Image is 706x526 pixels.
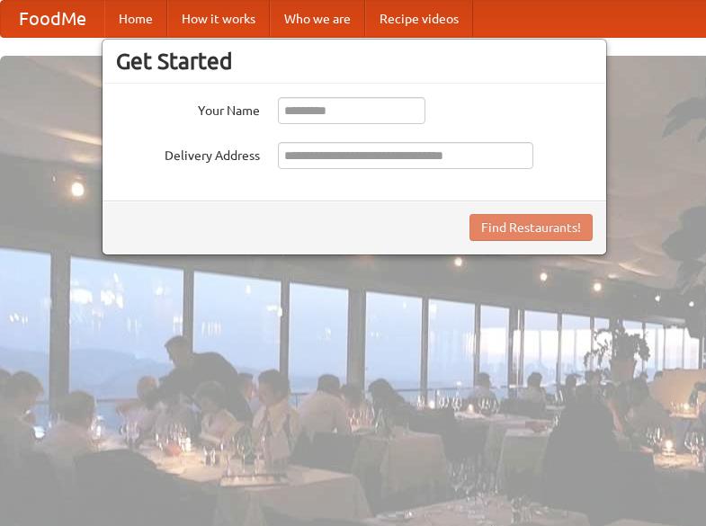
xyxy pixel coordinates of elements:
[365,1,473,37] a: Recipe videos
[116,48,593,75] h3: Get Started
[469,214,593,241] button: Find Restaurants!
[270,1,365,37] a: Who we are
[116,97,260,120] label: Your Name
[116,142,260,165] label: Delivery Address
[1,1,104,37] a: FoodMe
[167,1,270,37] a: How it works
[104,1,167,37] a: Home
